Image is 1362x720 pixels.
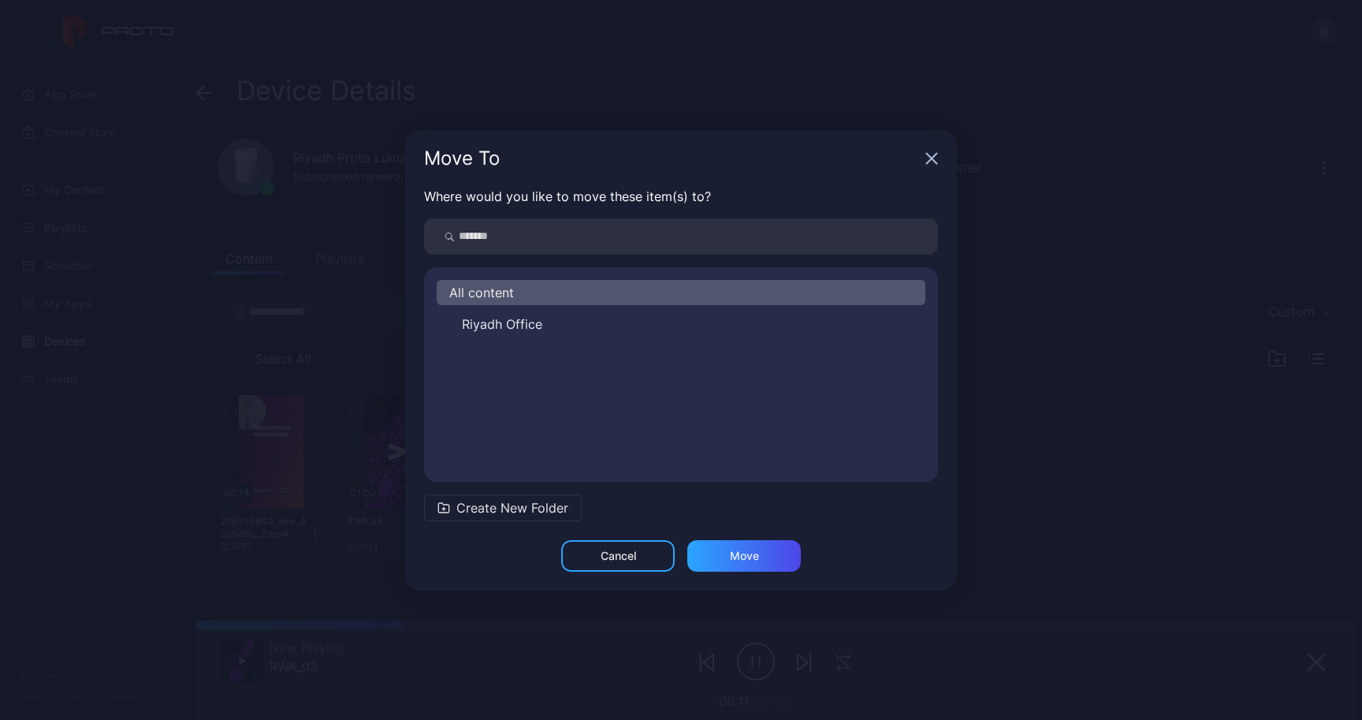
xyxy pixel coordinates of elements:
span: All content [449,283,514,302]
button: Cancel [561,540,675,572]
p: Where would you like to move these item(s) to? [424,187,938,206]
button: Move [687,540,801,572]
button: Create New Folder [424,494,582,521]
span: Riyadh Office [462,315,542,334]
span: Create New Folder [456,498,568,517]
div: Move To [424,149,919,168]
button: Riyadh Office [437,312,925,337]
div: Cancel [601,550,636,562]
div: Move [730,550,759,562]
